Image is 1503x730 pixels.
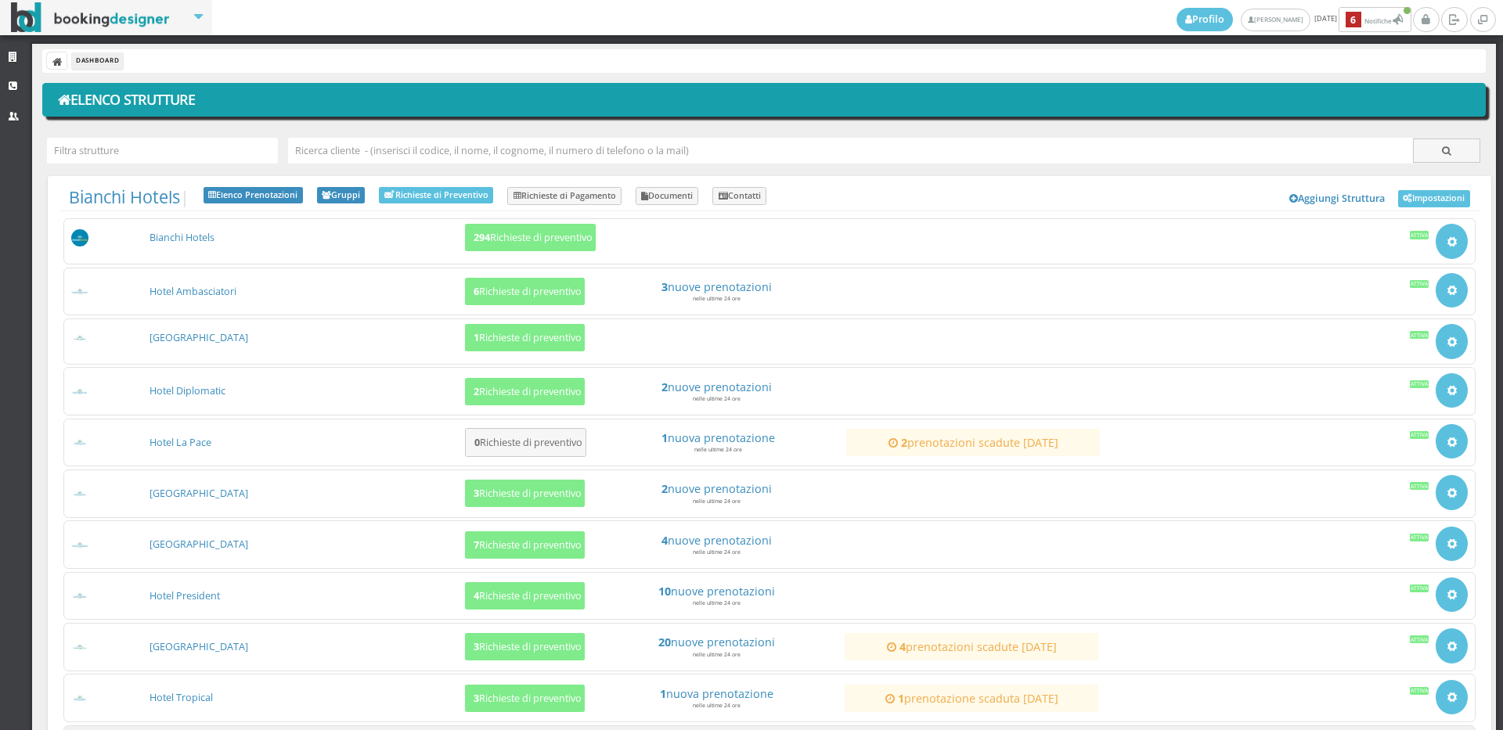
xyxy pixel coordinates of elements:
h4: prenotazioni scadute [DATE] [852,640,1091,653]
img: a22403af7d3611ed9c9d0608f5526cb6_max100.png [71,288,89,295]
strong: 1 [898,691,904,706]
a: Hotel Tropical [150,691,213,704]
button: 4Richieste di preventivo [465,582,585,610]
strong: 20 [658,635,671,649]
h4: nuove prenotazioni [597,280,836,293]
div: Attiva [1410,534,1429,541]
button: 6Notifiche [1339,7,1411,32]
span: | [69,187,189,207]
h4: prenotazioni scadute [DATE] [853,436,1093,449]
h5: Richieste di preventivo [469,692,582,704]
div: Attiva [1410,482,1429,490]
b: 7 [474,538,479,552]
h5: Richieste di preventivo [469,286,582,297]
a: Hotel President [150,589,220,602]
img: BookingDesigner.com [11,2,170,33]
small: nelle ultime 24 ore [694,446,742,453]
a: Contatti [712,187,766,206]
a: 2nuove prenotazioni [597,482,836,495]
b: 2 [474,385,479,398]
button: 7Richieste di preventivo [465,531,585,559]
b: 0 [474,436,480,449]
button: 6Richieste di preventivo [465,278,585,305]
img: d1a594307d3611ed9c9d0608f5526cb6_max100.png [71,541,89,548]
strong: 1 [660,686,666,701]
strong: 3 [661,279,668,294]
small: nelle ultime 24 ore [693,498,741,505]
small: nelle ultime 24 ore [693,295,741,302]
button: 0Richieste di preventivo [465,428,586,457]
h5: Richieste di preventivo [469,641,582,653]
a: 1prenotazione scaduta [DATE] [852,692,1091,705]
div: Attiva [1410,380,1429,388]
h5: Richieste di preventivo [469,232,593,243]
b: 4 [474,589,479,602]
div: Attiva [1410,584,1429,592]
img: f1a57c167d3611ed9c9d0608f5526cb6_max100.png [71,695,89,702]
button: 1Richieste di preventivo [465,324,585,351]
a: 3nuove prenotazioni [597,280,836,293]
img: b34dc2487d3611ed9c9d0608f5526cb6_max100.png [71,335,89,342]
b: 3 [474,487,479,500]
div: Attiva [1410,331,1429,339]
a: [GEOGRAPHIC_DATA] [150,331,248,344]
h5: Richieste di preventivo [470,437,582,448]
input: Filtra strutture [47,138,278,164]
strong: 4 [661,533,668,548]
a: [PERSON_NAME] [1241,9,1310,31]
img: baa77dbb7d3611ed9c9d0608f5526cb6_max100.png [71,388,89,395]
small: nelle ultime 24 ore [693,651,741,658]
b: 1 [474,331,479,344]
button: 294Richieste di preventivo [465,224,596,251]
a: Bianchi Hotels [69,185,180,208]
a: 20nuove prenotazioni [597,635,836,649]
a: Documenti [636,187,699,206]
a: Hotel Ambasciatori [150,285,236,298]
a: Richieste di Preventivo [379,187,493,203]
img: 56a3b5230dfa11eeb8a602419b1953d8_max100.png [71,229,89,247]
div: Attiva [1410,280,1429,288]
button: 3Richieste di preventivo [465,685,585,712]
a: Hotel La Pace [150,436,211,449]
strong: 10 [658,584,671,599]
a: Profilo [1177,8,1233,31]
a: Elenco Prenotazioni [204,187,303,204]
small: nelle ultime 24 ore [693,548,741,556]
a: 10nuove prenotazioni [597,584,836,598]
h4: nuove prenotazioni [597,635,836,649]
strong: 2 [661,379,668,394]
b: 6 [1346,12,1361,28]
h4: nuove prenotazioni [597,380,836,394]
h5: Richieste di preventivo [469,332,582,343]
a: Bianchi Hotels [150,231,214,244]
div: Attiva [1410,687,1429,695]
small: nelle ultime 24 ore [693,702,741,709]
button: 3Richieste di preventivo [465,633,585,660]
a: [GEOGRAPHIC_DATA] [150,640,248,653]
img: c99f326e7d3611ed9c9d0608f5526cb6_max100.png [71,491,89,498]
a: Aggiungi Struttura [1281,187,1394,210]
button: 2Richieste di preventivo [465,378,585,405]
h4: nuove prenotazioni [597,534,836,547]
a: [GEOGRAPHIC_DATA] [150,487,248,500]
h4: nuova prenotazione [598,431,838,444]
h4: prenotazione scaduta [DATE] [852,692,1091,705]
h4: nuova prenotazione [597,687,836,700]
h5: Richieste di preventivo [469,487,582,499]
a: Impostazioni [1398,190,1470,207]
img: ea773b7e7d3611ed9c9d0608f5526cb6_max100.png [71,644,89,651]
strong: 2 [661,481,668,496]
h5: Richieste di preventivo [469,590,582,602]
b: 3 [474,640,479,653]
div: Attiva [1410,431,1429,439]
b: 3 [474,692,479,705]
h4: nuove prenotazioni [597,584,836,598]
div: Attiva [1410,231,1429,239]
small: nelle ultime 24 ore [693,599,741,606]
a: 4nuove prenotazioni [597,534,836,547]
a: 1nuova prenotazione [598,431,838,444]
input: Ricerca cliente - (inserisci il codice, il nome, il cognome, il numero di telefono o la mail) [288,138,1414,164]
h5: Richieste di preventivo [469,539,582,551]
a: 2prenotazioni scadute [DATE] [853,436,1093,449]
img: c3084f9b7d3611ed9c9d0608f5526cb6_max100.png [71,439,89,446]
